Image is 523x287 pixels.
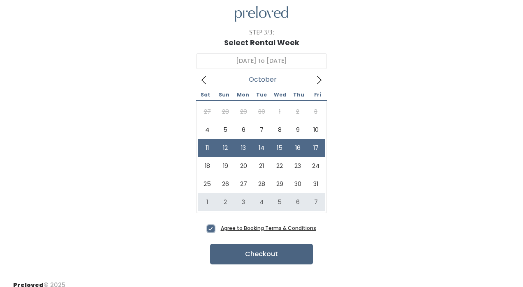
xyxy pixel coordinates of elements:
[252,193,271,211] span: November 4, 2025
[216,175,234,193] span: October 26, 2025
[249,28,274,37] div: Step 3/3:
[215,92,233,97] span: Sun
[252,175,271,193] span: October 28, 2025
[221,225,316,232] a: Agree to Booking Terms & Conditions
[216,121,234,139] span: October 5, 2025
[252,121,271,139] span: October 7, 2025
[271,139,289,157] span: October 15, 2025
[216,157,234,175] span: October 19, 2025
[198,193,216,211] span: November 1, 2025
[198,157,216,175] span: October 18, 2025
[307,139,325,157] span: October 17, 2025
[307,157,325,175] span: October 24, 2025
[289,139,307,157] span: October 16, 2025
[234,175,252,193] span: October 27, 2025
[289,92,308,97] span: Thu
[307,193,325,211] span: November 7, 2025
[271,193,289,211] span: November 5, 2025
[249,78,277,81] span: October
[252,157,271,175] span: October 21, 2025
[210,244,313,264] button: Checkout
[308,92,327,97] span: Fri
[289,157,307,175] span: October 23, 2025
[252,139,271,157] span: October 14, 2025
[234,92,252,97] span: Mon
[271,157,289,175] span: October 22, 2025
[271,92,289,97] span: Wed
[252,92,271,97] span: Tue
[289,121,307,139] span: October 9, 2025
[198,121,216,139] span: October 4, 2025
[196,53,327,69] input: Select week
[307,175,325,193] span: October 31, 2025
[216,139,234,157] span: October 12, 2025
[289,193,307,211] span: November 6, 2025
[196,92,215,97] span: Sat
[234,139,252,157] span: October 13, 2025
[271,175,289,193] span: October 29, 2025
[234,193,252,211] span: November 3, 2025
[198,175,216,193] span: October 25, 2025
[271,121,289,139] span: October 8, 2025
[234,121,252,139] span: October 6, 2025
[307,121,325,139] span: October 10, 2025
[289,175,307,193] span: October 30, 2025
[234,157,252,175] span: October 20, 2025
[216,193,234,211] span: November 2, 2025
[224,39,299,47] h1: Select Rental Week
[198,139,216,157] span: October 11, 2025
[235,6,288,22] img: preloved logo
